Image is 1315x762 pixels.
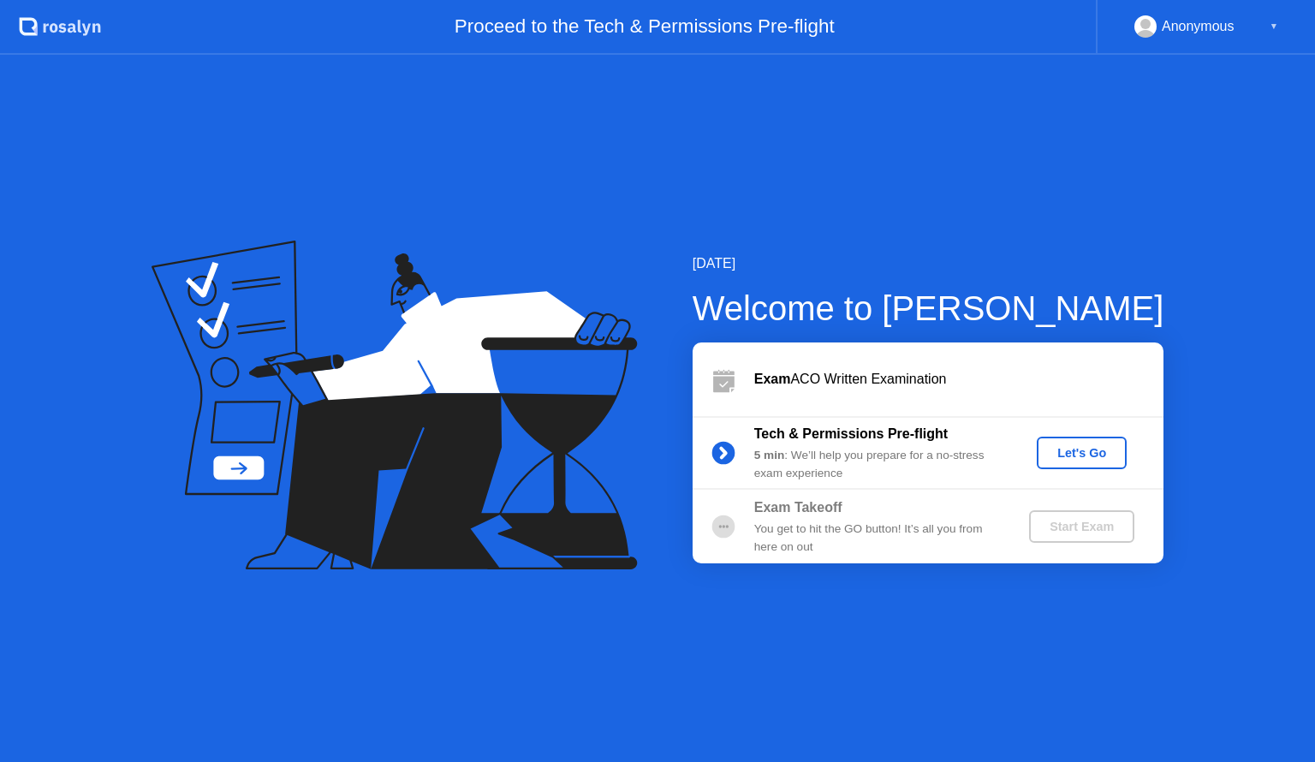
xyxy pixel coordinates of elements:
div: Start Exam [1036,520,1128,533]
div: Welcome to [PERSON_NAME] [693,283,1164,334]
div: You get to hit the GO button! It’s all you from here on out [754,521,1001,556]
b: Tech & Permissions Pre-flight [754,426,948,441]
button: Let's Go [1037,437,1127,469]
div: Let's Go [1044,446,1120,460]
button: Start Exam [1029,510,1134,543]
div: Anonymous [1162,15,1235,38]
div: ACO Written Examination [754,369,1163,390]
b: Exam [754,372,791,386]
div: ▼ [1270,15,1278,38]
b: 5 min [754,449,785,461]
div: [DATE] [693,253,1164,274]
div: : We’ll help you prepare for a no-stress exam experience [754,447,1001,482]
b: Exam Takeoff [754,500,842,515]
